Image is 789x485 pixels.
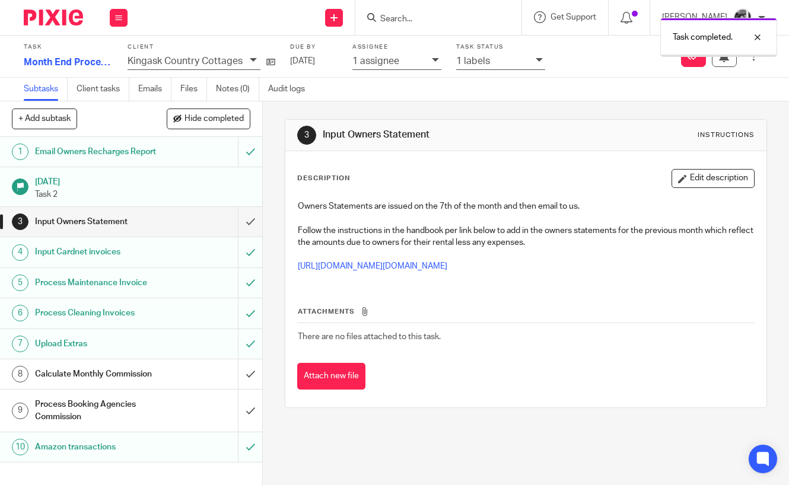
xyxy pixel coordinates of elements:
h1: Upload Extras [35,335,163,353]
h1: Process Cleaning Invoices [35,304,163,322]
label: Task [24,43,113,51]
div: 3 [297,126,316,145]
a: [URL][DOMAIN_NAME][DOMAIN_NAME] [298,262,447,270]
a: Audit logs [268,78,314,101]
p: Description [297,174,350,183]
label: Due by [290,43,338,51]
div: 8 [12,366,28,382]
label: Client [128,43,275,51]
span: Hide completed [184,114,244,124]
label: Assignee [352,43,441,51]
div: Instructions [698,130,755,140]
div: 3 [12,213,28,230]
h1: Calculate Monthly Commission [35,365,163,383]
img: IMG_7103.jpg [733,8,752,27]
span: There are no files attached to this task. [298,333,441,341]
img: Pixie [24,9,83,25]
p: Owners Statements are issued on the 7th of the month and then email to us. [298,200,754,212]
p: Task completed. [673,31,733,43]
span: Attachments [298,308,355,315]
h1: Email Owners Recharges Report [35,143,163,161]
h1: [DATE] [35,173,251,188]
a: Notes (0) [216,78,259,101]
p: Follow the instructions in the handbook per link below to add in the owners statements for the pr... [298,225,754,249]
div: 1 [12,143,28,160]
p: Kingask Country Cottages [128,56,243,66]
p: Task 2 [35,189,251,200]
div: 4 [12,244,28,261]
div: 9 [12,403,28,419]
h1: Process Maintenance Invoice [35,274,163,292]
button: Edit description [672,169,755,188]
a: Files [180,78,207,101]
h1: Input Owners Statement [35,213,163,231]
div: 7 [12,336,28,352]
a: Client tasks [77,78,129,101]
h1: Amazon transactions [35,438,163,456]
div: 5 [12,275,28,291]
h1: Input Cardnet invoices [35,243,163,261]
div: 10 [12,439,28,455]
p: 1 assignee [352,56,399,66]
input: Search [379,14,486,25]
button: Hide completed [167,109,250,129]
button: Attach new file [297,363,365,390]
a: Subtasks [24,78,68,101]
a: Emails [138,78,171,101]
h1: Process Booking Agencies Commission [35,395,163,426]
h1: Input Owners Statement [323,129,551,141]
span: [DATE] [290,57,315,65]
div: 6 [12,305,28,321]
button: + Add subtask [12,109,77,129]
p: 1 labels [456,56,490,66]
